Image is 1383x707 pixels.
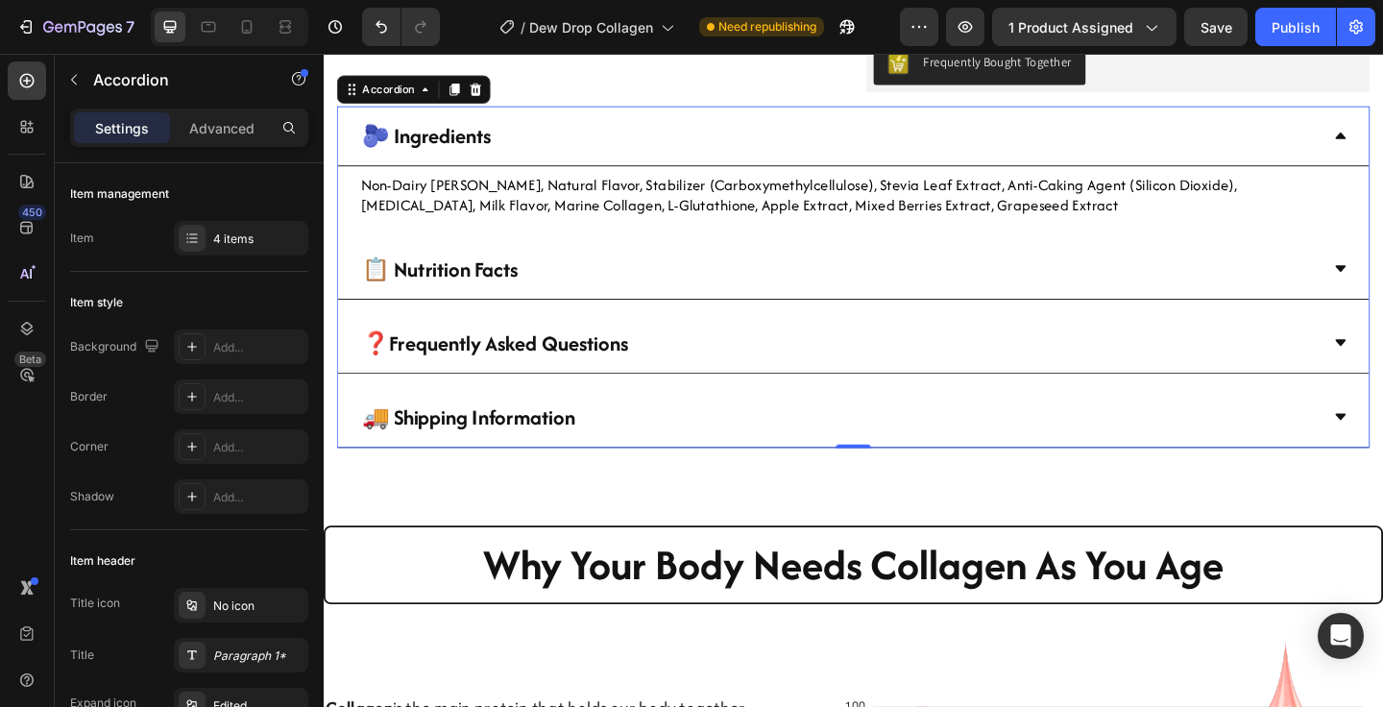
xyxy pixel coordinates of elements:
[213,647,303,665] div: Paragraph 1*
[189,118,255,138] p: Advanced
[41,68,182,111] p: 🫐 Ingredients
[992,8,1177,46] button: 1 product assigned
[70,294,123,311] div: Item style
[70,334,163,360] div: Background
[8,8,143,46] button: 7
[324,54,1383,707] iframe: Design area
[521,17,525,37] span: /
[718,18,816,36] span: Need republishing
[70,388,108,405] div: Border
[41,375,274,418] p: 🚚 Shipping Information
[1008,17,1133,37] span: 1 product assigned
[213,231,303,248] div: 4 items
[174,524,980,589] strong: Why Your Body Needs Collagen As You Age
[1201,19,1232,36] span: Save
[41,294,331,337] p: ❓Frequently Asked Questions
[1318,613,1364,659] div: Open Intercom Messenger
[70,488,114,505] div: Shadow
[1272,17,1320,37] div: Publish
[95,118,149,138] p: Settings
[213,489,303,506] div: Add...
[70,230,94,247] div: Item
[70,595,120,612] div: Title icon
[40,133,1112,178] p: Non-Dairy [PERSON_NAME], Natural Flavor, Stabilizer (Carboxymethylcellulose), Stevia Leaf Extract...
[529,17,653,37] span: Dew Drop Collagen
[14,352,46,367] div: Beta
[213,597,303,615] div: No icon
[213,439,303,456] div: Add...
[38,31,103,48] div: Accordion
[70,185,169,203] div: Item management
[126,15,134,38] p: 7
[1255,8,1336,46] button: Publish
[18,205,46,220] div: 450
[70,552,135,570] div: Item header
[70,438,109,455] div: Corner
[1184,8,1248,46] button: Save
[213,339,303,356] div: Add...
[70,646,94,664] div: Title
[93,68,256,91] p: Accordion
[362,8,440,46] div: Undo/Redo
[213,389,303,406] div: Add...
[41,213,211,256] p: 📋 Nutrition Facts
